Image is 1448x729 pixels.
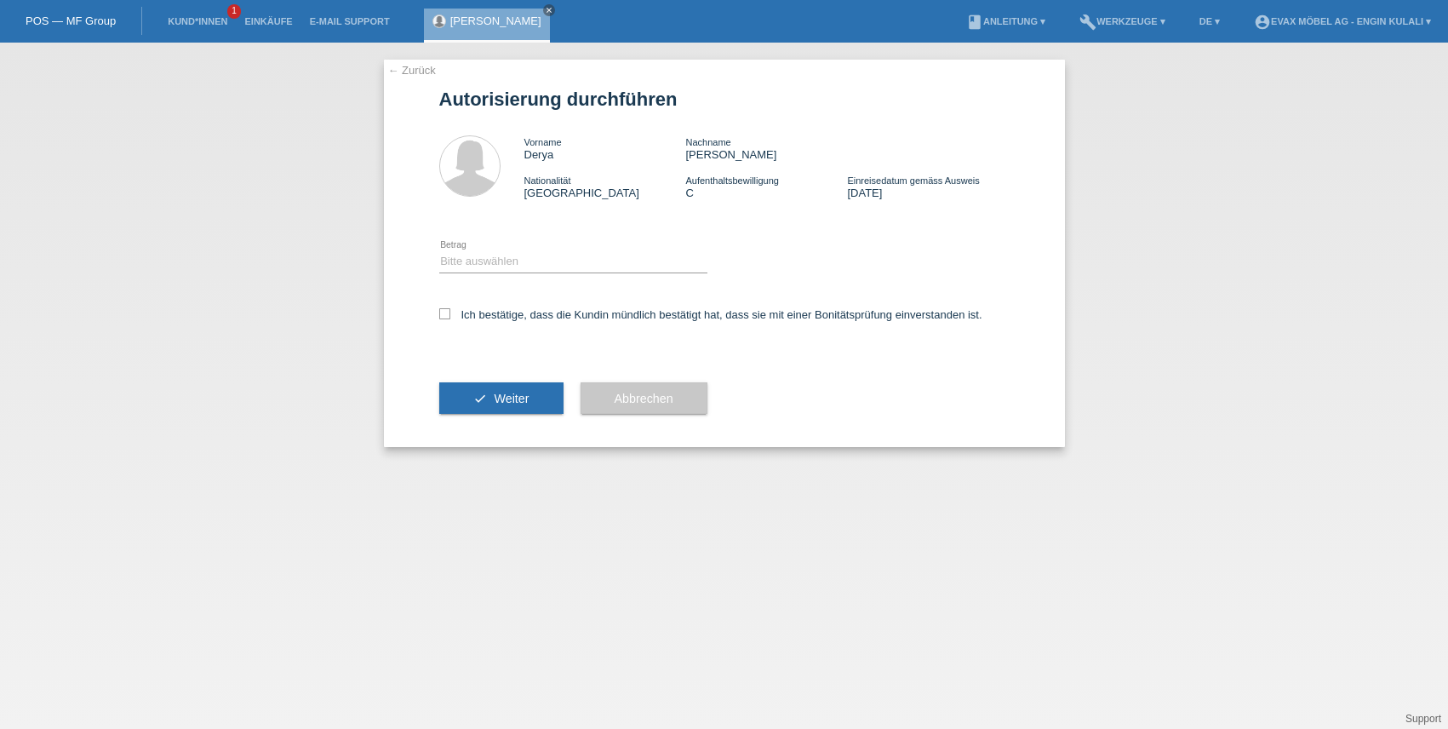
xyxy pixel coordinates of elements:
button: Abbrechen [581,382,707,415]
a: E-Mail Support [301,16,398,26]
a: ← Zurück [388,64,436,77]
a: DE ▾ [1191,16,1228,26]
a: close [543,4,555,16]
button: check Weiter [439,382,564,415]
span: Abbrechen [615,392,673,405]
i: account_circle [1254,14,1271,31]
a: Einkäufe [236,16,300,26]
span: Einreisedatum gemäss Ausweis [847,175,979,186]
div: [DATE] [847,174,1009,199]
div: [GEOGRAPHIC_DATA] [524,174,686,199]
i: build [1079,14,1096,31]
a: bookAnleitung ▾ [958,16,1054,26]
div: [PERSON_NAME] [685,135,847,161]
i: close [545,6,553,14]
a: [PERSON_NAME] [450,14,541,27]
span: Nachname [685,137,730,147]
a: Support [1405,713,1441,725]
a: buildWerkzeuge ▾ [1071,16,1174,26]
i: book [966,14,983,31]
span: Nationalität [524,175,571,186]
span: Weiter [494,392,529,405]
span: Vorname [524,137,562,147]
div: Derya [524,135,686,161]
span: 1 [227,4,241,19]
div: C [685,174,847,199]
a: Kund*innen [159,16,236,26]
h1: Autorisierung durchführen [439,89,1010,110]
i: check [473,392,487,405]
a: POS — MF Group [26,14,116,27]
label: Ich bestätige, dass die Kundin mündlich bestätigt hat, dass sie mit einer Bonitätsprüfung einvers... [439,308,982,321]
a: account_circleEVAX Möbel AG - Engin Kulali ▾ [1245,16,1439,26]
span: Aufenthaltsbewilligung [685,175,778,186]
